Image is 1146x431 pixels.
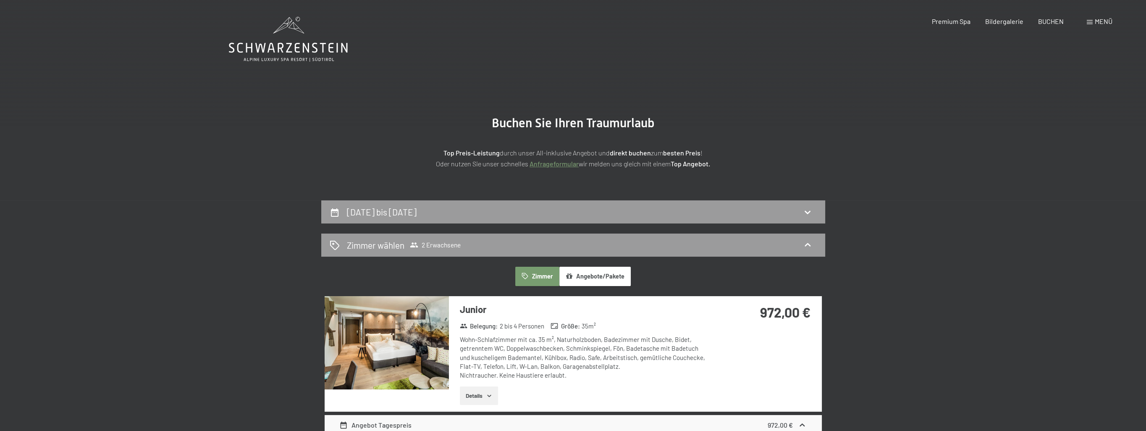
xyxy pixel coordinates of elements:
[582,322,596,331] span: 35 m²
[443,149,500,157] strong: Top Preis-Leistung
[1038,17,1064,25] a: BUCHEN
[363,147,783,169] p: durch unser All-inklusive Angebot und zum ! Oder nutzen Sie unser schnelles wir melden uns gleich...
[460,303,710,316] h3: Junior
[760,304,810,320] strong: 972,00 €
[339,420,412,430] div: Angebot Tagespreis
[347,239,404,251] h2: Zimmer wählen
[460,322,498,331] strong: Belegung :
[500,322,544,331] span: 2 bis 4 Personen
[663,149,700,157] strong: besten Preis
[559,267,631,286] button: Angebote/Pakete
[671,160,710,168] strong: Top Angebot.
[768,421,793,429] strong: 972,00 €
[492,116,655,130] span: Buchen Sie Ihren Traumurlaub
[931,17,970,25] a: Premium Spa
[460,335,710,380] div: Wohn-Schlafzimmer mit ca. 35 m², Naturholzboden, Badezimmer mit Dusche, Bidet, getrenntem WC, Dop...
[985,17,1023,25] a: Bildergalerie
[551,322,580,331] strong: Größe :
[530,160,579,168] a: Anfrageformular
[460,386,498,405] button: Details
[410,241,461,249] span: 2 Erwachsene
[1095,17,1112,25] span: Menü
[347,207,417,217] h2: [DATE] bis [DATE]
[610,149,651,157] strong: direkt buchen
[325,296,449,389] img: mss_renderimg.php
[515,267,559,286] button: Zimmer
